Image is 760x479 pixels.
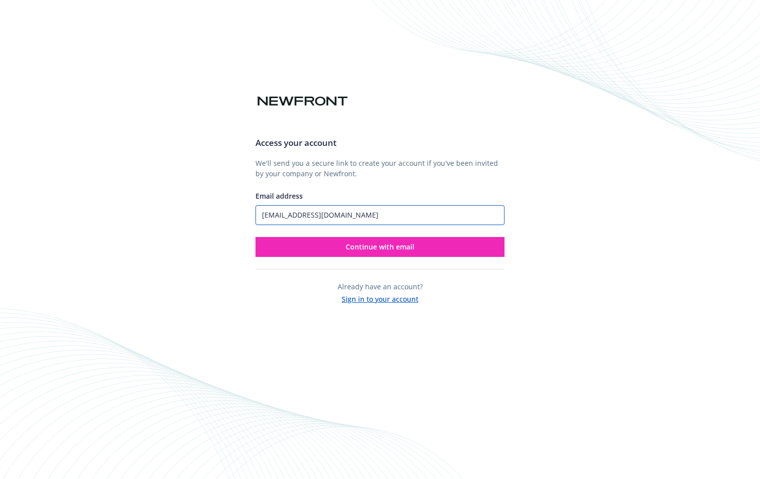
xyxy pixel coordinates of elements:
[255,237,505,257] button: Continue with email
[255,136,505,149] h3: Access your account
[255,158,505,179] p: We'll send you a secure link to create your account if you've been invited by your company or New...
[255,93,350,110] img: Newfront logo
[342,292,418,304] button: Sign in to your account
[255,191,303,201] span: Email address
[255,205,505,225] input: Enter your email
[346,242,414,251] span: Continue with email
[338,282,423,291] span: Already have an account?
